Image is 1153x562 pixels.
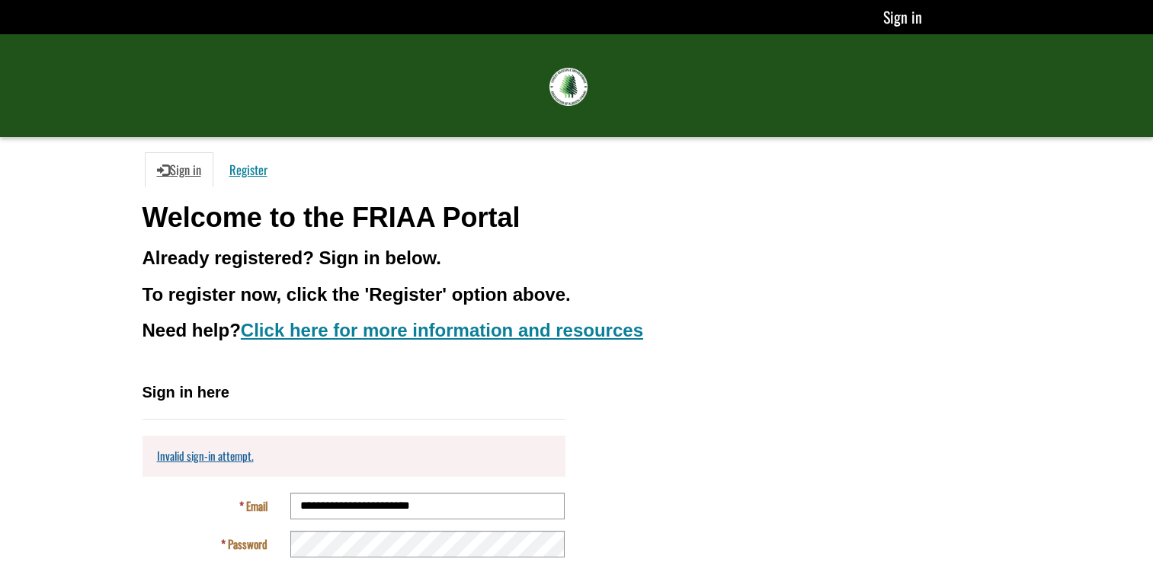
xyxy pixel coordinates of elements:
h1: Welcome to the FRIAA Portal [143,203,1011,233]
span: Email [246,497,267,514]
img: FRIAA Submissions Portal [549,68,588,106]
h3: Need help? [143,321,1011,340]
a: Invalid sign-in attempt. [157,447,254,464]
span: Sign in here [143,384,229,401]
span: Password [228,535,267,552]
a: Sign in [883,5,922,28]
a: Click here for more information and resources [241,320,643,340]
a: Register [217,152,280,187]
a: Sign in [145,152,213,187]
h3: Already registered? Sign in below. [143,248,1011,268]
h3: To register now, click the 'Register' option above. [143,285,1011,305]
